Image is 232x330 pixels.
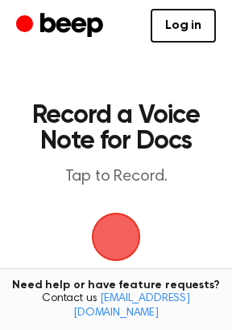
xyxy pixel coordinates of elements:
h1: Record a Voice Note for Docs [29,103,203,154]
span: Contact us [10,292,222,320]
a: [EMAIL_ADDRESS][DOMAIN_NAME] [73,293,190,319]
a: Log in [151,9,216,43]
p: Tap to Record. [29,167,203,187]
a: Beep [16,10,107,42]
img: Beep Logo [92,213,140,261]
